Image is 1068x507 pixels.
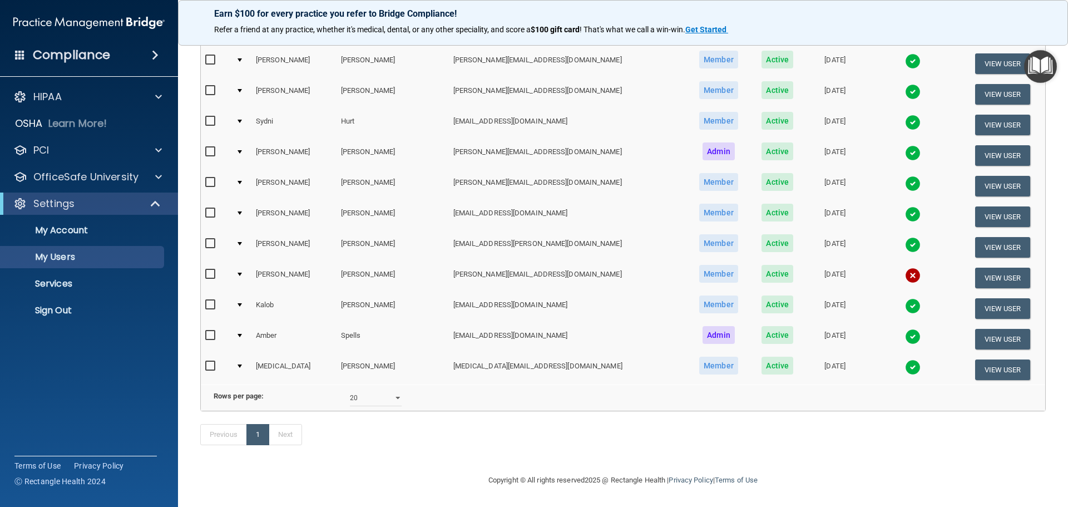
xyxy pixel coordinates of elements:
[975,268,1030,288] button: View User
[762,296,793,313] span: Active
[449,355,687,385] td: [MEDICAL_DATA][EMAIL_ADDRESS][DOMAIN_NAME]
[905,329,921,344] img: tick.e7d51cea.svg
[975,145,1030,166] button: View User
[337,48,449,79] td: [PERSON_NAME]
[48,117,107,130] p: Learn More!
[762,81,793,99] span: Active
[251,140,337,171] td: [PERSON_NAME]
[804,263,866,293] td: [DATE]
[200,424,247,445] a: Previous
[762,234,793,252] span: Active
[251,293,337,324] td: Kalob
[804,324,866,355] td: [DATE]
[531,25,580,34] strong: $100 gift card
[14,460,61,471] a: Terms of Use
[905,176,921,191] img: tick.e7d51cea.svg
[251,48,337,79] td: [PERSON_NAME]
[762,357,793,375] span: Active
[251,324,337,355] td: Amber
[251,110,337,140] td: Sydni
[7,225,159,236] p: My Account
[905,115,921,130] img: tick.e7d51cea.svg
[975,115,1030,135] button: View User
[449,48,687,79] td: [PERSON_NAME][EMAIL_ADDRESS][DOMAIN_NAME]
[13,12,165,34] img: PMB logo
[337,324,449,355] td: Spells
[715,476,758,484] a: Terms of Use
[804,48,866,79] td: [DATE]
[449,171,687,201] td: [PERSON_NAME][EMAIL_ADDRESS][DOMAIN_NAME]
[13,90,162,104] a: HIPAA
[33,197,75,210] p: Settings
[762,142,793,160] span: Active
[762,265,793,283] span: Active
[251,232,337,263] td: [PERSON_NAME]
[699,265,738,283] span: Member
[74,460,124,471] a: Privacy Policy
[15,117,43,130] p: OSHA
[33,144,49,157] p: PCI
[804,110,866,140] td: [DATE]
[1024,50,1057,83] button: Open Resource Center
[246,424,269,445] a: 1
[669,476,713,484] a: Privacy Policy
[251,355,337,385] td: [MEDICAL_DATA]
[905,84,921,100] img: tick.e7d51cea.svg
[975,329,1030,350] button: View User
[337,110,449,140] td: Hurt
[337,263,449,293] td: [PERSON_NAME]
[251,201,337,232] td: [PERSON_NAME]
[975,84,1030,105] button: View User
[214,25,531,34] span: Refer a friend at any practice, whether it's medical, dental, or any other speciality, and score a
[699,173,738,191] span: Member
[699,234,738,252] span: Member
[337,355,449,385] td: [PERSON_NAME]
[337,293,449,324] td: [PERSON_NAME]
[905,53,921,69] img: tick.e7d51cea.svg
[13,170,162,184] a: OfficeSafe University
[699,81,738,99] span: Member
[337,232,449,263] td: [PERSON_NAME]
[804,79,866,110] td: [DATE]
[975,298,1030,319] button: View User
[762,173,793,191] span: Active
[214,8,1032,19] p: Earn $100 for every practice you refer to Bridge Compliance!
[975,176,1030,196] button: View User
[269,424,302,445] a: Next
[699,112,738,130] span: Member
[699,357,738,375] span: Member
[251,79,337,110] td: [PERSON_NAME]
[804,355,866,385] td: [DATE]
[214,392,264,400] b: Rows per page:
[762,204,793,221] span: Active
[762,51,793,68] span: Active
[449,293,687,324] td: [EMAIL_ADDRESS][DOMAIN_NAME]
[337,79,449,110] td: [PERSON_NAME]
[703,142,735,160] span: Admin
[975,206,1030,227] button: View User
[804,171,866,201] td: [DATE]
[337,171,449,201] td: [PERSON_NAME]
[905,298,921,314] img: tick.e7d51cea.svg
[685,25,726,34] strong: Get Started
[804,232,866,263] td: [DATE]
[13,144,162,157] a: PCI
[804,293,866,324] td: [DATE]
[33,47,110,63] h4: Compliance
[449,232,687,263] td: [EMAIL_ADDRESS][PERSON_NAME][DOMAIN_NAME]
[905,268,921,283] img: cross.ca9f0e7f.svg
[804,201,866,232] td: [DATE]
[7,305,159,316] p: Sign Out
[975,53,1030,74] button: View User
[699,296,738,313] span: Member
[580,25,685,34] span: ! That's what we call a win-win.
[337,140,449,171] td: [PERSON_NAME]
[449,110,687,140] td: [EMAIL_ADDRESS][DOMAIN_NAME]
[251,171,337,201] td: [PERSON_NAME]
[449,140,687,171] td: [PERSON_NAME][EMAIL_ADDRESS][DOMAIN_NAME]
[905,237,921,253] img: tick.e7d51cea.svg
[7,252,159,263] p: My Users
[685,25,728,34] a: Get Started
[33,90,62,104] p: HIPAA
[337,201,449,232] td: [PERSON_NAME]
